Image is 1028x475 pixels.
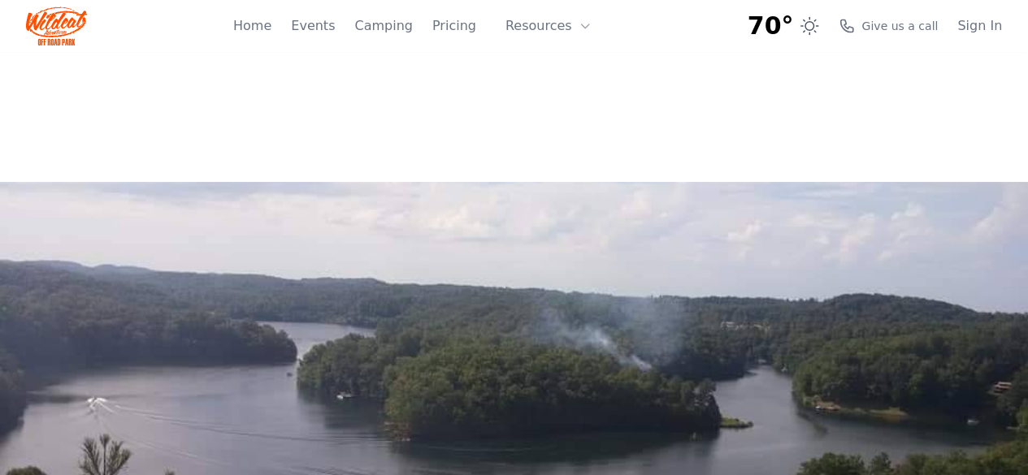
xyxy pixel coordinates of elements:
[861,18,938,34] span: Give us a call
[26,6,87,45] img: Wildcat Logo
[957,16,1002,36] a: Sign In
[291,16,335,36] a: Events
[748,11,794,41] span: 70°
[354,16,412,36] a: Camping
[233,16,271,36] a: Home
[432,16,476,36] a: Pricing
[839,18,938,34] a: Give us a call
[496,10,601,42] button: Resources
